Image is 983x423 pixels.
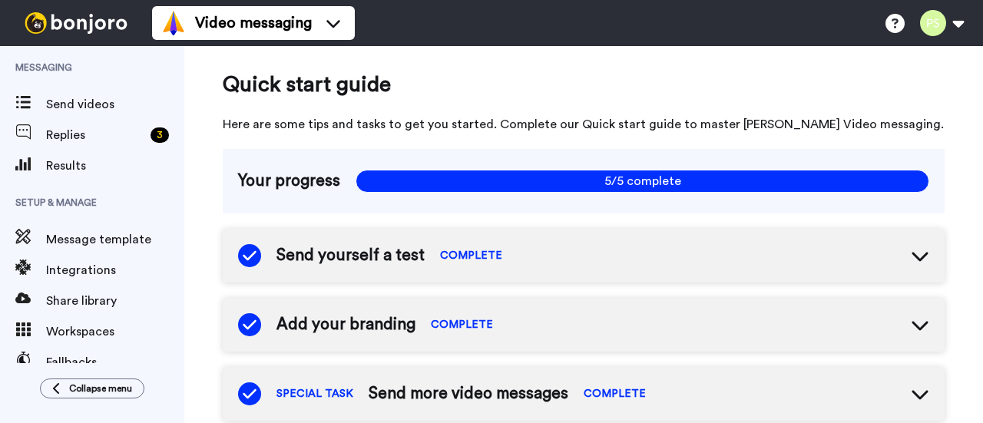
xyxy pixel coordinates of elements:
[46,157,184,175] span: Results
[276,244,425,267] span: Send yourself a test
[195,12,312,34] span: Video messaging
[223,115,945,134] span: Here are some tips and tasks to get you started. Complete our Quick start guide to master [PERSON...
[46,261,184,279] span: Integrations
[356,170,929,193] span: 5/5 complete
[238,170,340,193] span: Your progress
[46,292,184,310] span: Share library
[276,386,353,402] span: SPECIAL TASK
[161,11,186,35] img: vm-color.svg
[46,126,144,144] span: Replies
[431,317,493,332] span: COMPLETE
[46,353,184,372] span: Fallbacks
[69,382,132,395] span: Collapse menu
[40,378,144,398] button: Collapse menu
[46,230,184,249] span: Message template
[440,248,502,263] span: COMPLETE
[18,12,134,34] img: bj-logo-header-white.svg
[46,322,184,341] span: Workspaces
[151,127,169,143] div: 3
[223,69,945,100] span: Quick start guide
[276,313,415,336] span: Add your branding
[369,382,568,405] span: Send more video messages
[46,95,184,114] span: Send videos
[584,386,646,402] span: COMPLETE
